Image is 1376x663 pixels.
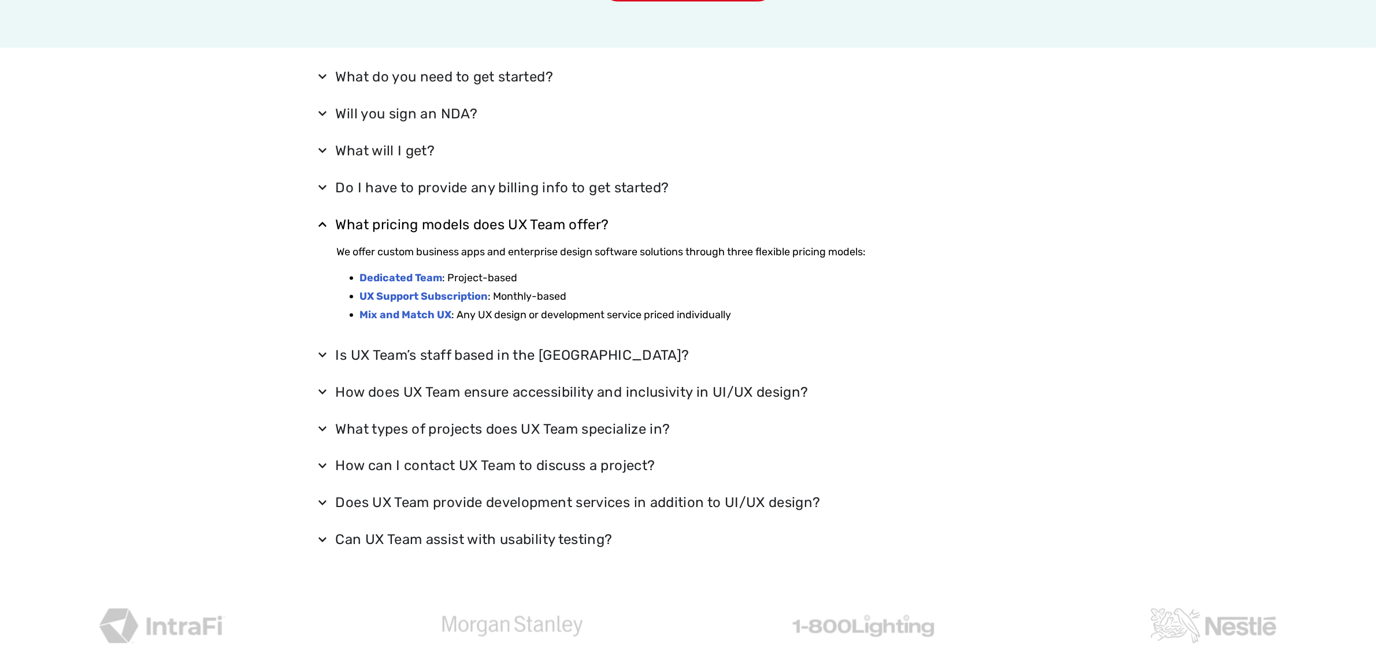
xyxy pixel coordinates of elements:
[313,525,1064,555] summary: Can UX Team assist with usability testing?
[336,346,689,364] div: Is UX Team’s staff based in the [GEOGRAPHIC_DATA]?
[336,457,655,475] div: How can I contact UX Team to discuss a project?
[3,162,10,170] input: Subscribe to UX Team newsletter.
[313,451,1064,481] summary: How can I contact UX Team to discuss a project?
[360,287,1064,306] li: : Monthly-based
[336,215,609,234] div: What pricing models does UX Team offer?
[313,62,1064,92] summary: What do you need to get started?
[336,531,613,549] div: Can UX Team assist with usability testing?
[336,178,669,197] div: Do I have to provide any billing info to get started?
[336,105,478,123] div: Will you sign an NDA?
[360,269,1064,287] li: : Project-based
[336,383,808,401] div: How does UX Team ensure accessibility and inclusivity in UI/UX design?
[313,210,1064,240] summary: What pricing models does UX Team offer?
[360,271,443,284] a: Dedicated Team
[426,599,599,653] img: morgan stanley services
[701,598,1026,658] div: 3 / 4
[227,1,268,10] span: Last Name
[313,62,1064,555] div: Accordion. Open links with Enter or Space, close with Escape, and navigate with Arrow Keys
[360,306,1064,324] li: : Any UX design or development service priced individually
[313,488,1064,518] summary: Does UX Team provide development services in addition to UI/UX design?
[313,99,1064,129] summary: Will you sign an NDA?
[313,340,1064,370] summary: Is UX Team’s staff based in the [GEOGRAPHIC_DATA]?
[777,598,950,653] img: 1-800 services
[313,136,1064,166] summary: What will I get?
[351,599,676,658] div: 2 / 4
[1318,608,1376,663] iframe: Chat Widget
[336,494,821,512] div: Does UX Team provide development services in addition to UI/UX design?
[336,68,554,86] div: What do you need to get started?
[1132,590,1295,662] img: nestle services
[313,173,1064,203] summary: Do I have to provide any billing info to get started?
[81,590,244,662] img: intrafi services
[360,308,452,321] a: Mix and Match UX
[14,161,450,171] span: Subscribe to UX Team newsletter.
[337,244,1064,260] p: We offer custom business apps and enterprise design software solutions through three flexible pri...
[336,141,435,160] div: What will I get?
[360,290,488,303] a: UX Support Subscription
[313,377,1064,407] summary: How does UX Team ensure accessibility and inclusivity in UI/UX design?
[336,420,670,438] div: What types of projects does UX Team specialize in?
[313,414,1064,444] summary: What types of projects does UX Team specialize in?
